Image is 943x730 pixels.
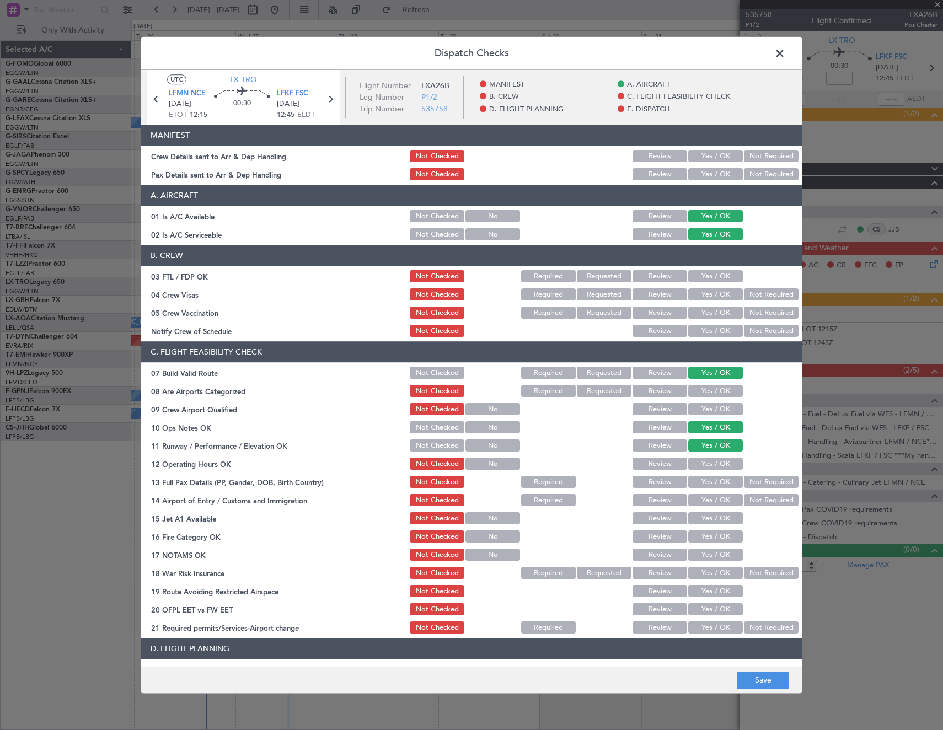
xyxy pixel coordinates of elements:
[737,672,789,689] button: Save
[688,567,743,579] button: Yes / OK
[688,476,743,489] button: Yes / OK
[688,440,743,452] button: Yes / OK
[688,151,743,163] button: Yes / OK
[688,289,743,301] button: Yes / OK
[688,422,743,434] button: Yes / OK
[688,307,743,319] button: Yes / OK
[744,169,799,181] button: Not Required
[688,367,743,379] button: Yes / OK
[688,549,743,561] button: Yes / OK
[688,229,743,241] button: Yes / OK
[744,307,799,319] button: Not Required
[688,531,743,543] button: Yes / OK
[688,271,743,283] button: Yes / OK
[688,325,743,337] button: Yes / OK
[744,495,799,507] button: Not Required
[688,604,743,616] button: Yes / OK
[688,513,743,525] button: Yes / OK
[688,211,743,223] button: Yes / OK
[744,151,799,163] button: Not Required
[688,495,743,507] button: Yes / OK
[744,289,799,301] button: Not Required
[688,622,743,634] button: Yes / OK
[688,169,743,181] button: Yes / OK
[688,385,743,398] button: Yes / OK
[744,622,799,634] button: Not Required
[744,325,799,337] button: Not Required
[688,458,743,470] button: Yes / OK
[744,476,799,489] button: Not Required
[744,567,799,579] button: Not Required
[141,37,802,70] header: Dispatch Checks
[688,404,743,416] button: Yes / OK
[688,586,743,598] button: Yes / OK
